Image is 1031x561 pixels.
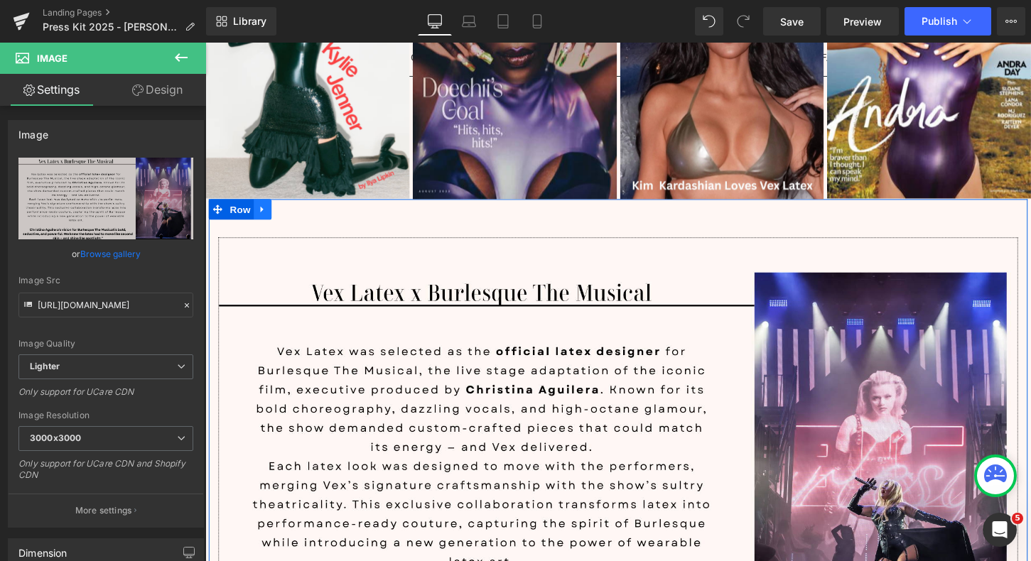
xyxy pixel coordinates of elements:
[233,15,266,28] span: Library
[18,539,68,559] div: Dimension
[206,7,276,36] a: New Library
[30,432,81,443] b: 3000x3000
[18,276,193,285] div: Image Src
[106,74,209,106] a: Design
[452,7,486,36] a: Laptop
[520,7,554,36] a: Mobile
[18,410,193,420] div: Image Resolution
[18,293,193,317] input: Link
[983,513,1017,547] iframe: Intercom live chat
[826,7,899,36] a: Preview
[729,7,757,36] button: Redo
[486,7,520,36] a: Tablet
[418,7,452,36] a: Desktop
[18,246,193,261] div: or
[30,361,60,371] b: Lighter
[80,241,141,266] a: Browse gallery
[37,53,68,64] span: Image
[9,494,203,527] button: More settings
[997,7,1025,36] button: More
[922,16,957,27] span: Publish
[43,7,206,18] a: Landing Pages
[695,7,723,36] button: Undo
[205,43,1031,561] iframe: To enrich screen reader interactions, please activate Accessibility in Grammarly extension settings
[1012,513,1023,524] span: 5
[905,7,991,36] button: Publish
[43,21,179,33] span: Press Kit 2025 - [PERSON_NAME]
[18,121,48,141] div: Image
[18,386,193,407] div: Only support for UCare CDN
[75,504,132,517] p: More settings
[18,458,193,490] div: Only support for UCare CDN and Shopify CDN
[18,339,193,349] div: Image Quality
[780,14,804,29] span: Save
[843,14,882,29] span: Preview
